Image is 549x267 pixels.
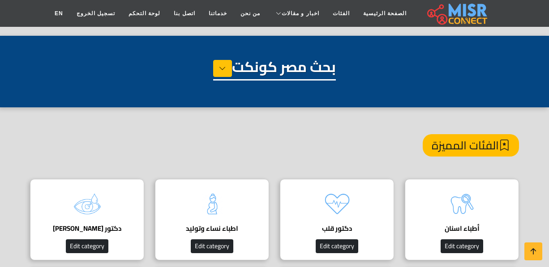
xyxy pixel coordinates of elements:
[70,5,122,22] a: تسجيل الخروج
[169,225,255,233] h4: اطباء نساء وتوليد
[191,239,233,253] button: Edit category
[48,5,70,22] a: EN
[423,134,519,157] h4: الفئات المميزة
[202,5,234,22] a: خدماتنا
[267,5,326,22] a: اخبار و مقالات
[25,179,150,260] a: دكتور [PERSON_NAME] Edit category
[213,58,336,81] h1: بحث مصر كونكت
[444,186,480,222] img: k714wZmFaHWIHbCst04N.png
[326,5,356,22] a: الفئات
[441,239,483,253] button: Edit category
[282,9,319,17] span: اخبار و مقالات
[66,239,108,253] button: Edit category
[294,225,380,233] h4: دكتور قلب
[274,179,399,260] a: دكتور قلب Edit category
[122,5,167,22] a: لوحة التحكم
[69,186,105,222] img: O3vASGqC8OE0Zbp7R2Y3.png
[399,179,524,260] a: أطباء اسنان Edit category
[427,2,487,25] img: main.misr_connect
[44,225,130,233] h4: دكتور [PERSON_NAME]
[419,225,505,233] h4: أطباء اسنان
[150,179,274,260] a: اطباء نساء وتوليد Edit category
[319,186,355,222] img: kQgAgBbLbYzX17DbAKQs.png
[167,5,202,22] a: اتصل بنا
[234,5,267,22] a: من نحن
[316,239,358,253] button: Edit category
[356,5,413,22] a: الصفحة الرئيسية
[194,186,230,222] img: tQBIxbFzDjHNxea4mloJ.png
